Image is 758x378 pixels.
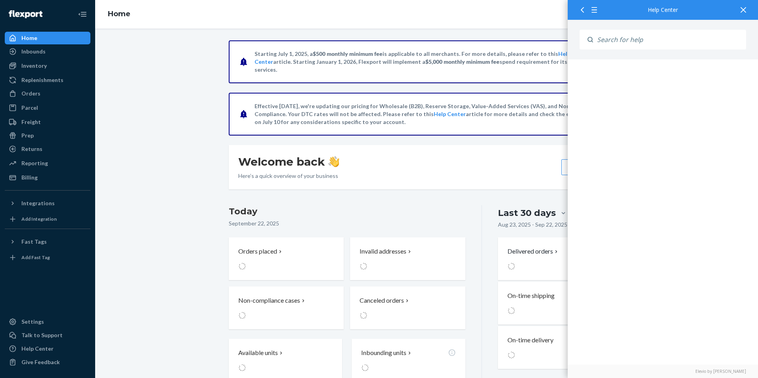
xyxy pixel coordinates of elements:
p: On-time shipping [507,291,555,300]
div: Prep [21,132,34,139]
button: Fast Tags [5,235,90,248]
h3: Today [229,205,465,218]
button: Talk to Support [5,329,90,342]
div: Inventory [21,62,47,70]
ol: breadcrumbs [101,3,137,26]
a: Inventory [5,59,90,72]
p: On-time delivery [507,336,553,345]
a: Help Center [434,111,466,117]
div: Integrations [21,199,55,207]
div: Talk to Support [21,331,63,339]
a: Billing [5,171,90,184]
button: Create new [561,159,615,175]
button: Invalid addresses [350,237,465,280]
a: Home [5,32,90,44]
a: Elevio by [PERSON_NAME] [580,368,746,374]
div: Settings [21,318,44,326]
div: Replenishments [21,76,63,84]
div: Home [21,34,37,42]
img: Flexport logo [9,10,42,18]
a: Add Integration [5,213,90,225]
button: Non-compliance cases [229,286,344,329]
div: Freight [21,118,41,126]
div: Last 30 days [498,207,556,219]
a: Settings [5,315,90,328]
img: hand-wave emoji [328,156,339,167]
a: Reporting [5,157,90,170]
div: Billing [21,174,38,181]
a: Prep [5,129,90,142]
p: September 22, 2025 [229,220,465,227]
div: Parcel [21,104,38,112]
p: Canceled orders [360,296,404,305]
button: Integrations [5,197,90,210]
p: Non-compliance cases [238,296,300,305]
button: Close Navigation [75,6,90,22]
a: Replenishments [5,74,90,86]
button: Give Feedback [5,356,90,368]
p: Available units [238,348,278,357]
div: Give Feedback [21,358,60,366]
span: $5,000 monthly minimum fee [425,58,500,65]
p: Orders placed [238,247,277,256]
div: Inbounds [21,48,46,55]
a: Orders [5,87,90,100]
p: Invalid addresses [360,247,406,256]
a: Help Center [5,342,90,355]
div: Help Center [580,7,746,13]
a: Parcel [5,101,90,114]
button: Canceled orders [350,286,465,329]
p: Aug 23, 2025 - Sep 22, 2025 [498,221,567,229]
div: Fast Tags [21,238,47,246]
div: Reporting [21,159,48,167]
div: Orders [21,90,40,97]
button: Delivered orders [507,247,559,256]
p: Here’s a quick overview of your business [238,172,339,180]
p: Inbounding units [361,348,406,357]
span: $500 monthly minimum fee [313,50,383,57]
p: Effective [DATE], we're updating our pricing for Wholesale (B2B), Reserve Storage, Value-Added Se... [255,102,597,126]
div: Returns [21,145,42,153]
p: Starting July 1, 2025, a is applicable to all merchants. For more details, please refer to this a... [255,50,597,74]
a: Inbounds [5,45,90,58]
div: Add Fast Tag [21,254,50,261]
div: Help Center [21,345,54,353]
a: Freight [5,116,90,128]
div: Add Integration [21,216,57,222]
a: Returns [5,143,90,155]
a: Add Fast Tag [5,251,90,264]
input: Search [593,30,746,50]
a: Home [108,10,130,18]
button: Orders placed [229,237,344,280]
h1: Welcome back [238,155,339,169]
